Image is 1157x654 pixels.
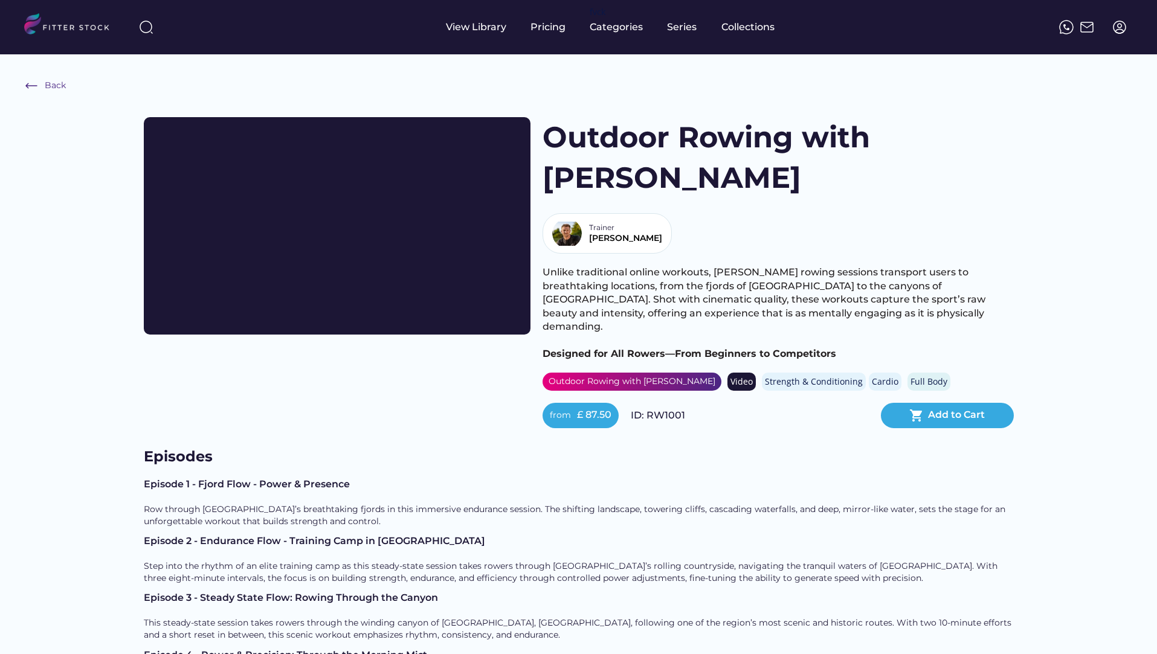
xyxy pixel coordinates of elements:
img: Frame%2051.svg [1080,20,1094,34]
div: View Library [446,21,506,34]
div: [PERSON_NAME] [589,232,662,245]
img: profile-circle.svg [1112,20,1127,34]
div: Trainer [589,223,619,233]
h1: Outdoor Rowing with [PERSON_NAME] [543,117,896,198]
div: Episode 2 - Endurance Flow - Training Camp in [GEOGRAPHIC_DATA] [144,536,1014,546]
div: Full Body [910,376,947,388]
div: Cardio [872,376,898,388]
button: shopping_cart [909,408,924,423]
div: £ 87.50 [577,408,611,422]
div: Pricing [530,21,566,34]
div: Step into the rhythm of an elite training camp as this steady-state session takes rowers through ... [144,560,1014,584]
div: Row through [GEOGRAPHIC_DATA]’s breathtaking fjords in this immersive endurance session. The shif... [144,504,1014,527]
span: Designed for All Rowers—From Beginners to Competitors [543,348,836,359]
h3: Episodes [144,446,265,467]
iframe: chat widget [1106,606,1145,642]
div: Episode 3 - Steady State Flow: Rowing Through the Canyon [144,593,1014,603]
div: Strength & Conditioning [765,376,863,388]
iframe: chat widget [1088,551,1148,607]
div: Back [45,80,66,92]
span: Unlike traditional online workouts, [PERSON_NAME] rowing sessions transport users to breathtaking... [543,266,988,332]
div: Video [730,376,753,388]
div: ID: RW1001 [631,409,869,422]
img: meteor-icons_whatsapp%20%281%29.svg [1059,20,1074,34]
div: Add to Cart [928,408,985,423]
div: Series [667,21,697,34]
img: search-normal%203.svg [139,20,153,34]
img: Frame%20%286%29.svg [24,79,39,93]
div: Categories [590,21,643,34]
div: Collections [721,21,775,34]
div: Outdoor Rowing with [PERSON_NAME] [549,376,715,388]
div: from [550,409,571,422]
img: LOGO.svg [24,13,120,38]
div: This steady-state session takes rowers through the winding canyon of [GEOGRAPHIC_DATA], [GEOGRAPH... [144,617,1014,641]
div: fvck [590,6,605,18]
img: Alex%20Gregory%2025.jpeg [552,219,582,248]
div: Episode 1 - Fjord Flow - Power & Presence [144,479,1014,489]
